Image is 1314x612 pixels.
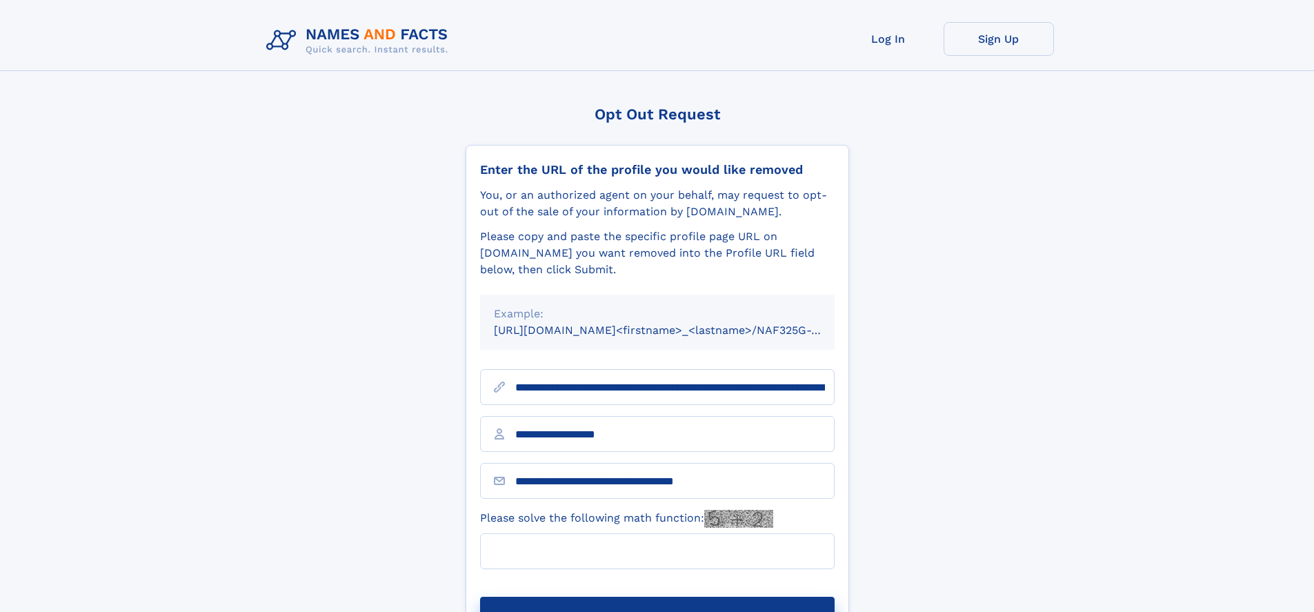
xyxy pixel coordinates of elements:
[944,22,1054,56] a: Sign Up
[480,162,835,177] div: Enter the URL of the profile you would like removed
[480,510,773,528] label: Please solve the following math function:
[480,228,835,278] div: Please copy and paste the specific profile page URL on [DOMAIN_NAME] you want removed into the Pr...
[494,324,861,337] small: [URL][DOMAIN_NAME]<firstname>_<lastname>/NAF325G-xxxxxxxx
[494,306,821,322] div: Example:
[833,22,944,56] a: Log In
[480,187,835,220] div: You, or an authorized agent on your behalf, may request to opt-out of the sale of your informatio...
[261,22,459,59] img: Logo Names and Facts
[466,106,849,123] div: Opt Out Request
